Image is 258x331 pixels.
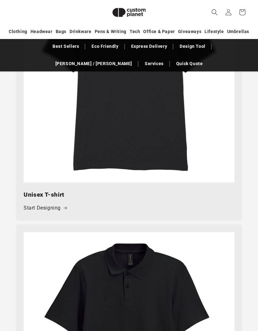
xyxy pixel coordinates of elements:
a: Best Sellers [49,41,82,52]
a: Pens & Writing [95,26,126,37]
a: Drinkware [70,26,91,37]
a: Eco Friendly [88,41,121,52]
a: [PERSON_NAME] / [PERSON_NAME] [52,58,135,69]
a: Clothing [9,26,27,37]
a: Umbrellas [227,26,249,37]
a: Lifestyle [205,26,224,37]
a: Quick Quote [173,58,206,69]
a: Tech [130,26,140,37]
summary: Search [208,5,222,19]
iframe: Chat Widget [150,263,258,331]
a: Express Delivery [128,41,171,52]
a: Giveaways [178,26,201,37]
a: Services [142,58,167,69]
h3: Unisex T-shirt [24,190,234,199]
a: Start Designing [24,204,67,213]
img: Custom Planet [107,3,151,22]
a: Design Tool [177,41,209,52]
a: Headwear [31,26,53,37]
a: Bags [56,26,66,37]
a: Office & Paper [143,26,175,37]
